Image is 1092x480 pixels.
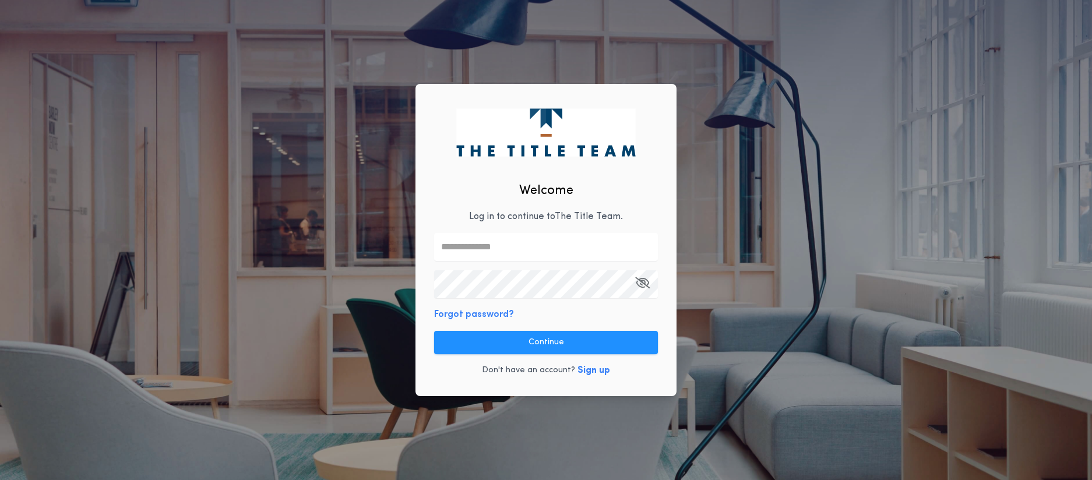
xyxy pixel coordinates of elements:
p: Don't have an account? [482,365,575,376]
button: Sign up [577,363,610,377]
button: Forgot password? [434,308,514,322]
p: Log in to continue to The Title Team . [469,210,623,224]
button: Continue [434,331,658,354]
img: logo [456,108,635,156]
h2: Welcome [519,181,573,200]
